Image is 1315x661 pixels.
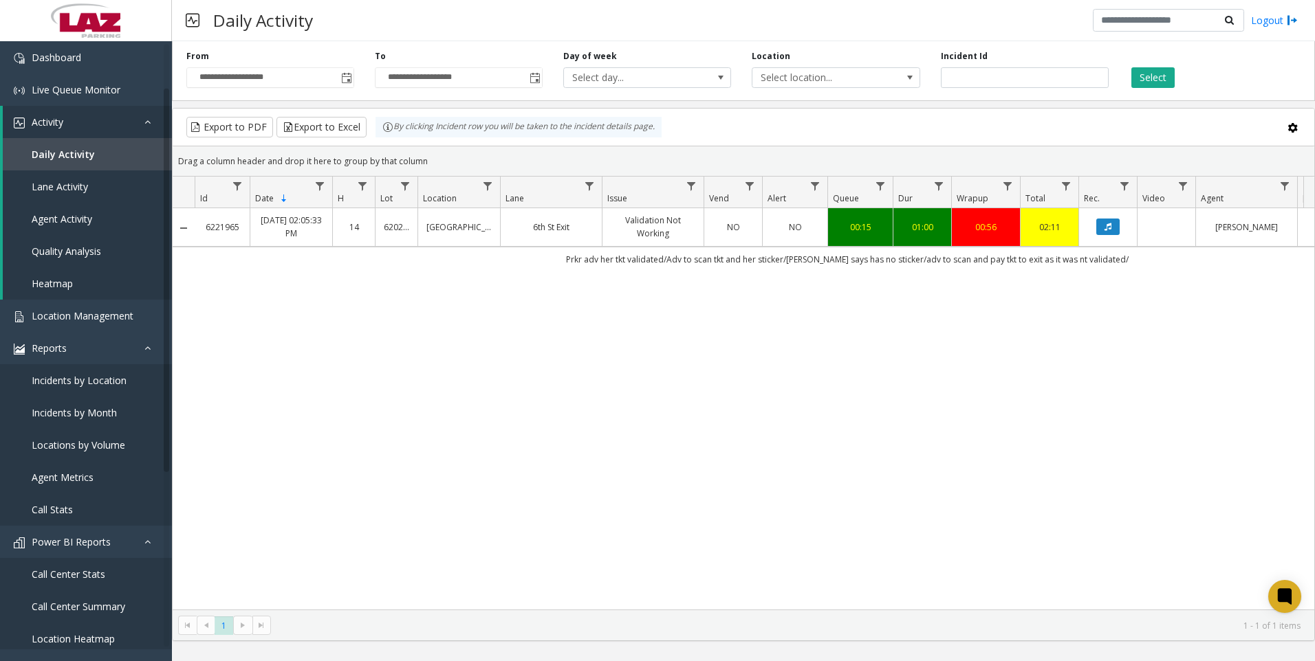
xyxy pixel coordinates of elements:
a: Activity [3,106,172,138]
span: NO [727,221,740,233]
label: Day of week [563,50,617,63]
a: Agent Activity [3,203,172,235]
a: Video Filter Menu [1174,177,1193,195]
kendo-pager-info: 1 - 1 of 1 items [279,620,1301,631]
span: Select location... [752,68,886,87]
a: 6221965 [203,221,241,234]
a: [PERSON_NAME] [1204,221,1289,234]
div: By clicking Incident row you will be taken to the incident details page. [376,117,662,137]
span: Location [423,192,457,204]
a: NO [771,221,819,234]
a: Agent Filter Menu [1276,177,1294,195]
img: 'icon' [14,85,25,96]
span: Heatmap [32,277,73,290]
span: Power BI Reports [32,535,111,548]
span: Quality Analysis [32,245,101,258]
span: Agent [1201,192,1224,204]
img: 'icon' [14,537,25,548]
a: Issue Filter Menu [682,177,701,195]
img: 'icon' [14,311,25,322]
label: To [375,50,386,63]
span: Incidents by Month [32,406,117,419]
a: Id Filter Menu [228,177,247,195]
a: 01:00 [902,221,943,234]
span: Lot [380,192,393,204]
span: Agent Activity [32,212,92,225]
span: Wrapup [957,192,988,204]
span: Vend [709,192,729,204]
a: Daily Activity [3,138,172,170]
span: Id [200,192,208,204]
a: Heatmap [3,267,172,300]
span: Lane [506,192,524,204]
span: Location Management [32,309,133,322]
span: Video [1142,192,1165,204]
a: 620264 [384,221,409,234]
span: H [338,192,344,204]
span: Select day... [564,68,697,87]
a: Lot Filter Menu [396,177,415,195]
a: 14 [341,221,367,234]
span: Dashboard [32,51,81,64]
span: Live Queue Monitor [32,83,120,96]
a: Date Filter Menu [311,177,329,195]
span: Locations by Volume [32,438,125,451]
a: NO [713,221,754,234]
span: Activity [32,115,63,128]
span: Reports [32,341,67,355]
button: Select [1131,67,1175,88]
a: 00:56 [960,221,1012,234]
div: Data table [173,177,1314,609]
a: Collapse Details [173,223,195,234]
label: Incident Id [941,50,988,63]
span: Call Center Summary [32,600,125,613]
a: Lane Filter Menu [580,177,599,195]
a: [DATE] 02:05:33 PM [259,214,324,240]
button: Export to PDF [186,117,273,137]
a: Quality Analysis [3,235,172,267]
a: Validation Not Working [611,214,695,240]
button: Export to Excel [276,117,367,137]
img: 'icon' [14,53,25,64]
img: 'icon' [14,117,25,128]
a: Location Filter Menu [479,177,497,195]
span: Call Stats [32,503,73,516]
a: Alert Filter Menu [806,177,825,195]
a: Rec. Filter Menu [1116,177,1134,195]
img: 'icon' [14,344,25,355]
span: Lane Activity [32,180,88,193]
span: Agent Metrics [32,471,94,484]
h3: Daily Activity [206,3,320,37]
span: Issue [607,192,627,204]
span: Sortable [279,193,290,204]
div: Drag a column header and drop it here to group by that column [173,149,1314,173]
span: Call Center Stats [32,568,105,581]
a: H Filter Menu [354,177,372,195]
a: Total Filter Menu [1057,177,1076,195]
span: Daily Activity [32,148,95,161]
a: 02:11 [1029,221,1070,234]
span: Rec. [1084,192,1100,204]
span: Total [1025,192,1045,204]
a: Wrapup Filter Menu [999,177,1017,195]
span: Date [255,192,274,204]
span: Alert [768,192,786,204]
span: Dur [898,192,913,204]
label: From [186,50,209,63]
a: Queue Filter Menu [871,177,890,195]
label: Location [752,50,790,63]
span: Incidents by Location [32,374,127,387]
a: 00:15 [836,221,884,234]
span: Page 1 [215,616,233,635]
span: Queue [833,192,859,204]
img: pageIcon [186,3,199,37]
a: 6th St Exit [509,221,594,234]
img: infoIcon.svg [382,122,393,133]
img: logout [1287,13,1298,27]
a: [GEOGRAPHIC_DATA] [426,221,492,234]
span: Location Heatmap [32,632,115,645]
a: Vend Filter Menu [741,177,759,195]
